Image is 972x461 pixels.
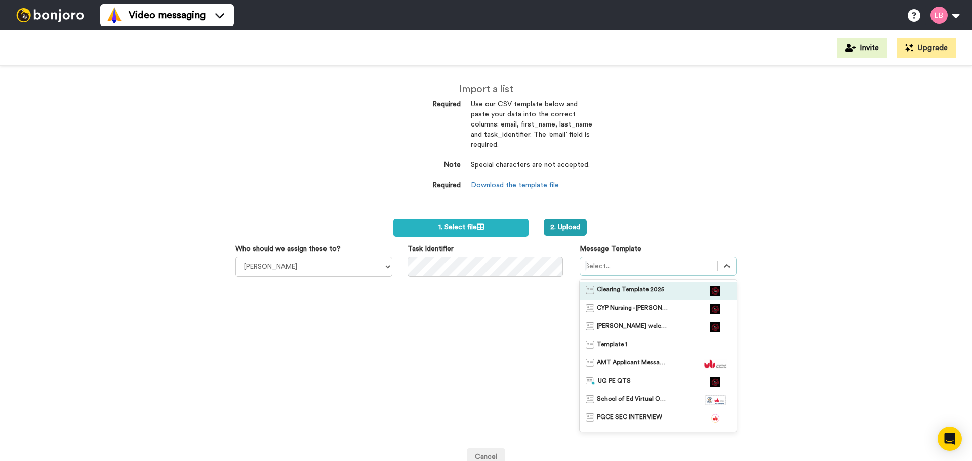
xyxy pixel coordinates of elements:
[597,304,668,314] span: CYP Nursing - [PERSON_NAME]
[598,377,631,387] span: UG PE QTS
[438,224,484,231] span: 1. Select file
[586,413,594,422] img: Message-temps.svg
[837,38,887,58] button: Invite
[597,359,668,369] span: AMT Applicant Messages [DATE]
[597,395,668,405] span: School of Ed Virtual Open day
[897,38,956,58] button: Upgrade
[704,359,727,369] img: d96f4681-6dd3-4c72-afba-522852b3e0b4
[597,322,668,332] span: [PERSON_NAME] welcome [DATE]
[710,377,720,387] img: f6c7e729-3d5f-476b-8ff6-4452e0785430
[235,244,341,254] label: Who should we assign these to?
[380,160,461,171] dt: Note
[710,322,720,332] img: f6c7e729-3d5f-476b-8ff6-4452e0785430
[12,8,88,22] img: bj-logo-header-white.svg
[471,100,592,160] dd: Use our CSV template below and paste your data into the correct columns: email, first_name, last_...
[597,413,662,424] span: PGCE SEC INTERVIEW
[408,244,454,254] label: Task Identifier
[380,181,461,191] dt: Required
[586,304,594,312] img: Message-temps.svg
[106,7,123,23] img: vm-color.svg
[710,304,720,314] img: f6c7e729-3d5f-476b-8ff6-4452e0785430
[586,395,594,403] img: Message-temps.svg
[705,395,726,405] img: 7abda228-241f-4f37-9366-9ae91a6dc77e
[471,160,592,181] dd: Special characters are not accepted.
[586,341,594,349] img: Message-temps.svg
[597,286,664,296] span: Clearing Template 2025
[710,286,720,296] img: f6c7e729-3d5f-476b-8ff6-4452e0785430
[380,100,461,110] dt: Required
[586,322,594,330] img: Message-temps.svg
[586,286,594,294] img: Message-temps.svg
[129,8,206,22] span: Video messaging
[586,359,594,367] img: Message-temps.svg
[544,219,587,236] button: 2. Upload
[380,83,592,95] h2: Import a list
[471,182,559,189] a: Download the template file
[580,244,641,254] label: Message Template
[711,413,720,424] img: 82a366fa-e734-485a-b4a4-e8da823f8db7
[586,377,595,385] img: nextgen-template.svg
[938,427,962,451] div: Open Intercom Messenger
[597,341,627,351] span: Template 1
